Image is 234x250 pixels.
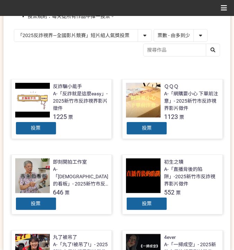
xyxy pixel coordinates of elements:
[53,83,82,90] div: 反詐騙小能手
[142,125,152,131] span: 投票
[53,166,109,188] div: A-「[DEMOGRAPHIC_DATA]的看板」- 2025新竹市反詐視界影片徵件
[164,83,179,90] div: ＱＱＱ
[11,155,112,215] a: 即刻開拍工作室A-「[DEMOGRAPHIC_DATA]的看板」- 2025新竹市反詐視界影片徵件646票投票
[144,44,220,56] input: 搜尋作品
[122,155,223,215] a: 初生之犢A-「直播背後的陷阱」-2025新竹市反詐視界影片徵件552票投票
[53,234,78,241] div: 丸了被吊了
[122,79,223,139] a: ＱＱＱA-「網購要小心 下單前注意」- 2025新竹市反詐視界影片徵件1123票投票
[53,189,64,196] span: 646
[142,201,152,206] span: 投票
[164,113,178,120] span: 1123
[53,113,67,120] span: 1225
[164,166,219,188] div: A-「直播背後的陷阱」-2025新竹市反詐視界影片徵件
[28,13,220,20] li: 投票規則：每天從所有作品中擇一投票。
[65,190,70,196] span: 票
[179,114,184,120] span: 票
[53,90,108,112] div: A-「反詐就是這麼easy」- 2025新竹市反詐視界影片徵件
[11,79,112,139] a: 反詐騙小能手A-「反詐就是這麼easy」- 2025新竹市反詐視界影片徵件1225票投票
[176,190,181,196] span: 票
[31,201,41,206] span: 投票
[164,90,219,112] div: A-「網購要小心 下單前注意」- 2025新竹市反詐視界影片徵件
[164,234,176,241] div: 4ever
[164,158,183,166] div: 初生之犢
[164,189,174,196] span: 552
[69,114,73,120] span: 票
[31,125,41,131] span: 投票
[53,158,87,166] div: 即刻開拍工作室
